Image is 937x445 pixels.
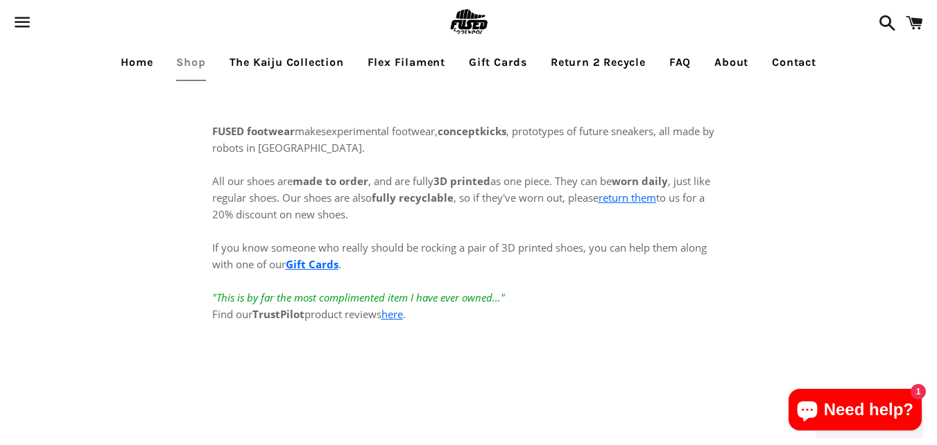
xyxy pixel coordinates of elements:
a: Home [110,45,163,80]
strong: made to order [293,174,368,188]
a: here [381,307,403,321]
a: Flex Filament [357,45,456,80]
strong: 3D printed [433,174,490,188]
strong: worn daily [612,174,668,188]
strong: TrustPilot [252,307,304,321]
a: Shop [166,45,216,80]
span: makes [212,124,326,138]
span: experimental footwear, , prototypes of future sneakers, all made by robots in [GEOGRAPHIC_DATA]. [212,124,714,155]
inbox-online-store-chat: Shopify online store chat [784,389,926,434]
a: About [704,45,759,80]
a: Gift Cards [286,257,338,271]
a: Gift Cards [458,45,538,80]
em: "This is by far the most complimented item I have ever owned..." [212,290,505,304]
strong: fully recyclable [372,191,454,204]
a: FAQ [659,45,701,80]
p: All our shoes are , and are fully as one piece. They can be , just like regular shoes. Our shoes ... [212,156,725,322]
a: return them [599,191,656,204]
strong: conceptkicks [438,124,506,138]
a: The Kaiju Collection [219,45,354,80]
a: Contact [762,45,827,80]
strong: FUSED footwear [212,124,295,138]
a: Return 2 Recycle [540,45,656,80]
